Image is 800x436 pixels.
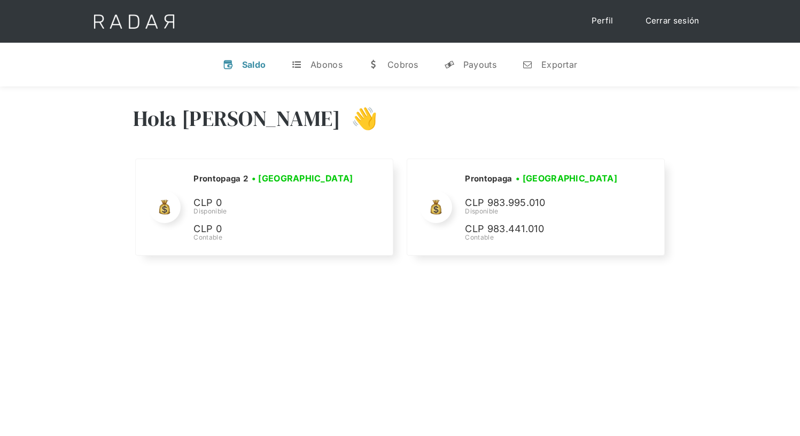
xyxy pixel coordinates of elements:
p: CLP 983.441.010 [465,221,625,237]
div: y [444,59,455,70]
div: t [291,59,302,70]
div: Contable [193,233,356,242]
h2: Prontopaga [465,173,512,184]
h2: Prontopaga 2 [193,173,248,184]
p: CLP 983.995.010 [465,195,625,211]
a: Cerrar sesión [635,11,710,31]
div: n [522,59,533,70]
div: Contable [465,233,625,242]
div: Exportar [541,59,577,70]
h3: • [GEOGRAPHIC_DATA] [252,172,353,185]
div: Payouts [463,59,496,70]
div: Disponible [193,207,356,216]
div: Abonos [310,59,343,70]
div: Cobros [387,59,418,70]
h3: • [GEOGRAPHIC_DATA] [516,172,617,185]
p: CLP 0 [193,221,354,237]
h3: 👋 [340,105,378,132]
div: Saldo [242,59,266,70]
p: CLP 0 [193,195,354,211]
div: w [368,59,379,70]
a: Perfil [581,11,624,31]
div: Disponible [465,207,625,216]
h3: Hola [PERSON_NAME] [133,105,340,132]
div: v [223,59,234,70]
